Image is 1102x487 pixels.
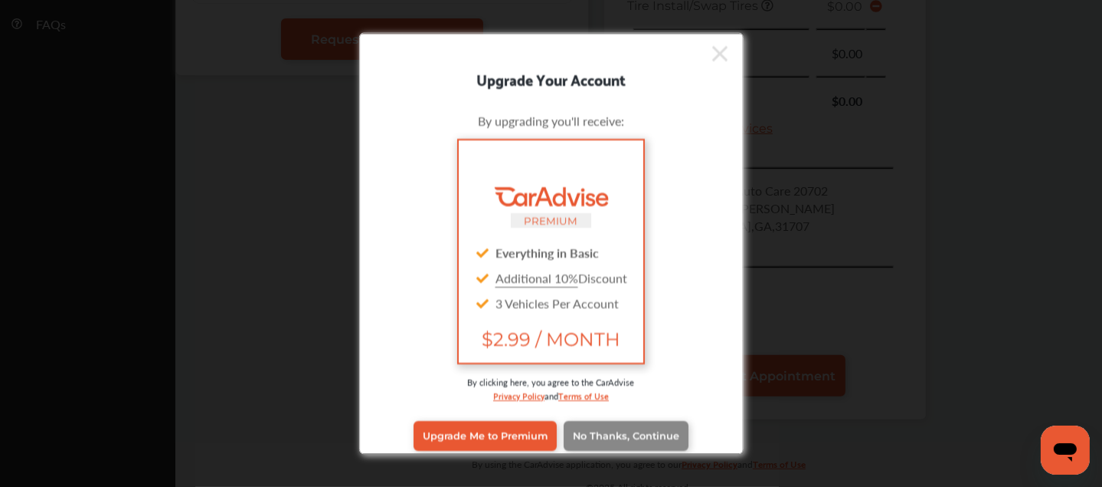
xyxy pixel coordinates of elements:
[471,290,630,315] div: 3 Vehicles Per Account
[495,268,578,286] u: Additional 10%
[471,327,630,350] span: $2.99 / MONTH
[383,375,720,417] div: By clicking here, you agree to the CarAdvise and
[414,421,557,450] a: Upgrade Me to Premium
[423,430,548,442] span: Upgrade Me to Premium
[493,387,544,402] a: Privacy Policy
[558,387,609,402] a: Terms of Use
[564,421,688,450] a: No Thanks, Continue
[525,214,578,226] small: PREMIUM
[1041,426,1090,475] iframe: Button to launch messaging window
[573,430,679,442] span: No Thanks, Continue
[383,111,720,129] div: By upgrading you'll receive:
[495,268,627,286] span: Discount
[495,243,599,261] strong: Everything in Basic
[360,66,743,90] div: Upgrade Your Account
